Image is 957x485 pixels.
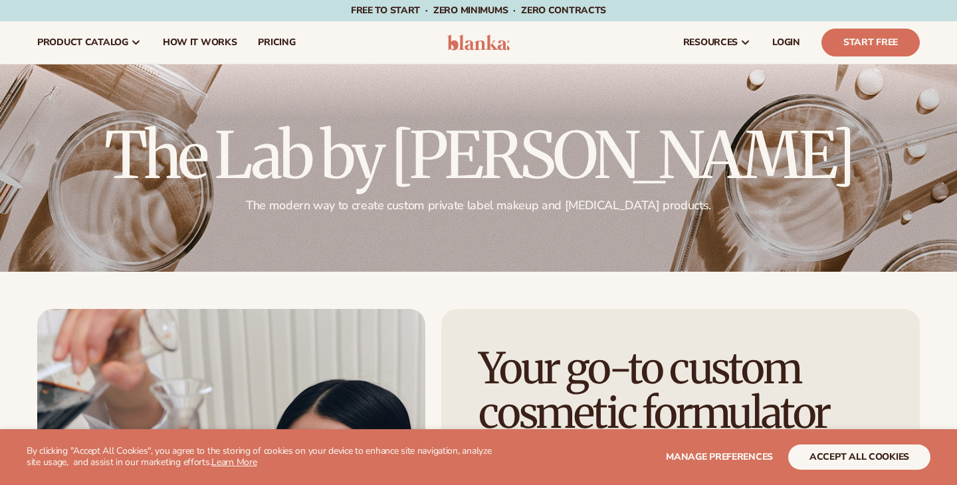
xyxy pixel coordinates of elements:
span: product catalog [37,37,128,48]
p: By clicking "Accept All Cookies", you agree to the storing of cookies on your device to enhance s... [27,446,500,468]
button: Manage preferences [666,444,773,470]
a: Learn More [211,456,257,468]
h2: The Lab by [PERSON_NAME] [37,124,920,187]
span: Manage preferences [666,450,773,463]
span: How It Works [163,37,237,48]
a: pricing [247,21,306,64]
a: How It Works [152,21,248,64]
img: logo [447,35,510,50]
p: The modern way to create custom private label makeup and [MEDICAL_DATA] products. [37,198,920,213]
a: resources [673,21,762,64]
a: LOGIN [762,21,811,64]
h1: Your go-to custom cosmetic formulator [478,346,883,435]
button: accept all cookies [788,444,930,470]
span: LOGIN [772,37,800,48]
span: resources [683,37,738,48]
a: Start Free [821,29,920,56]
span: pricing [258,37,295,48]
span: Free to start · ZERO minimums · ZERO contracts [351,4,606,17]
a: product catalog [27,21,152,64]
